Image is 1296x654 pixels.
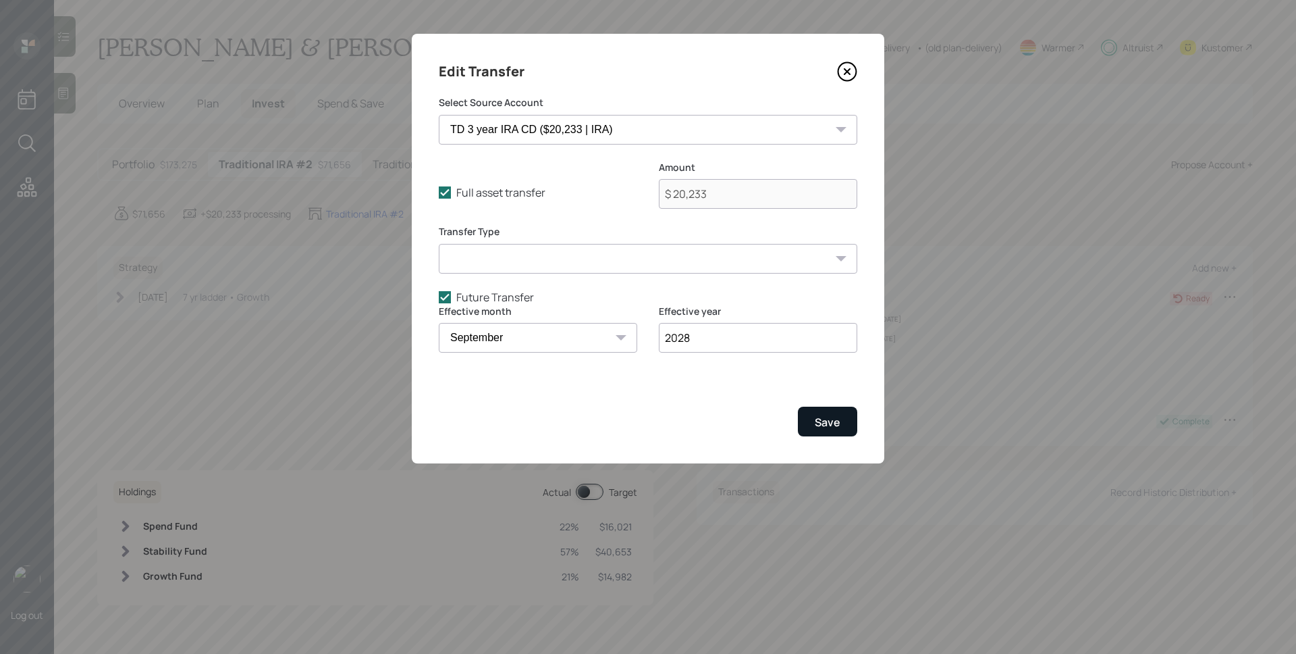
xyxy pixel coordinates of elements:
label: Transfer Type [439,225,857,238]
label: Effective year [659,305,857,318]
label: Future Transfer [439,290,857,305]
label: Effective month [439,305,637,318]
label: Select Source Account [439,96,857,109]
label: Amount [659,161,857,174]
h4: Edit Transfer [439,61,524,82]
div: Save [815,415,840,430]
label: Full asset transfer [439,185,637,200]
button: Save [798,407,857,436]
